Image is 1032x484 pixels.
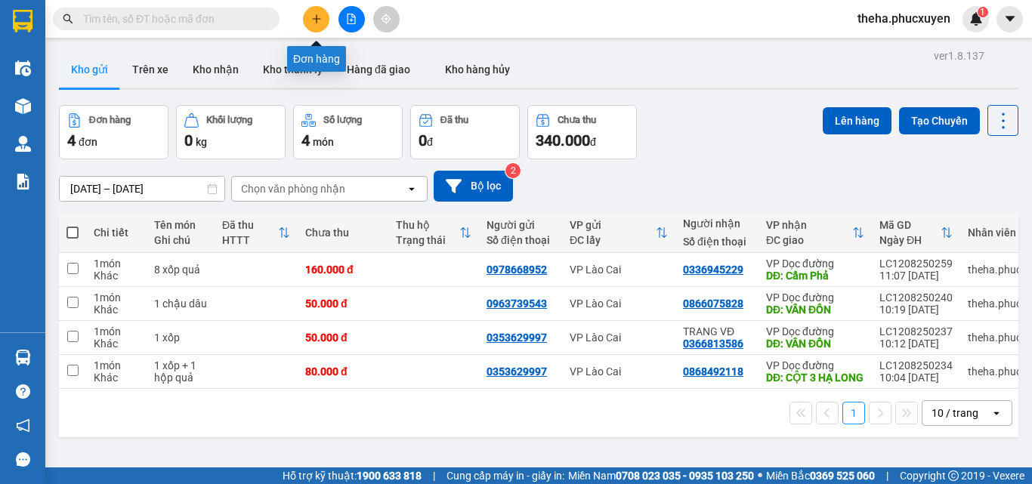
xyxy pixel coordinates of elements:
th: Toggle SortBy [388,213,479,253]
span: file-add [346,14,357,24]
span: Gửi hàng [GEOGRAPHIC_DATA]: Hotline: [7,44,152,97]
span: đ [427,136,433,148]
div: TRANG VĐ [683,325,751,338]
div: Chọn văn phòng nhận [241,181,345,196]
button: Bộ lọc [434,171,513,202]
div: 1 món [94,359,139,371]
span: search [63,14,73,24]
div: Khác [94,270,139,282]
div: Trạng thái [396,234,459,246]
div: 10 / trang [932,405,978,421]
div: Số điện thoại [683,236,751,248]
div: VP Dọc đường [766,257,864,270]
div: 10:04 [DATE] [879,371,953,384]
div: Ghi chú [154,234,207,246]
button: Tạo Chuyến [899,107,980,134]
img: icon-new-feature [969,12,983,26]
img: warehouse-icon [15,60,31,76]
button: Trên xe [120,51,181,88]
div: VP Lào Cai [570,264,668,276]
div: 0978668952 [487,264,547,276]
div: 0963739543 [487,297,547,310]
button: file-add [338,6,365,32]
div: 160.000 đ [305,264,381,276]
span: đ [590,136,596,148]
div: 50.000 đ [305,331,381,344]
svg: open [406,183,418,195]
span: Kho hàng hủy [445,63,510,76]
button: Số lượng4món [293,105,403,159]
img: logo-vxr [13,10,32,32]
span: message [16,452,30,467]
div: Đơn hàng [89,115,131,125]
button: Kho thanh lý [251,51,335,88]
th: Toggle SortBy [759,213,872,253]
strong: 0888 827 827 - 0848 827 827 [32,71,151,97]
span: Cung cấp máy in - giấy in: [446,467,564,484]
button: Kho nhận [181,51,251,88]
div: VP Lào Cai [570,297,668,310]
div: Chưa thu [305,227,381,239]
button: caret-down [996,6,1023,32]
span: 4 [301,131,310,150]
div: LC1208250259 [879,257,953,270]
button: aim [373,6,400,32]
div: Thu hộ [396,219,459,231]
div: Khác [94,371,139,384]
span: copyright [948,470,959,481]
sup: 1 [978,7,988,17]
div: Mã GD [879,219,941,231]
span: | [433,467,435,484]
span: 340.000 [536,131,590,150]
strong: Công ty TNHH Phúc Xuyên [16,8,142,40]
div: 1 xốp [154,331,207,344]
div: Số lượng [323,115,362,125]
div: Đã thu [222,219,278,231]
div: 8 xốp quả [154,264,207,276]
span: 0 [419,131,427,150]
span: món [313,136,334,148]
input: Select a date range. [60,177,224,201]
button: 1 [842,402,865,424]
div: Số điện thoại [487,234,555,246]
th: Toggle SortBy [562,213,675,253]
span: aim [381,14,391,24]
strong: 1900 633 818 [357,470,422,482]
sup: 2 [505,163,521,178]
div: 0868492118 [683,365,743,378]
button: Hàng đã giao [335,51,422,88]
div: Người gửi [487,219,555,231]
span: question-circle [16,384,30,399]
div: 0866075828 [683,297,743,310]
div: 1 món [94,325,139,338]
div: 11:07 [DATE] [879,270,953,282]
span: notification [16,418,30,433]
div: Tên món [154,219,207,231]
span: Hỗ trợ kỹ thuật: [283,467,422,484]
span: plus [311,14,322,24]
div: ĐC giao [766,234,852,246]
div: DĐ: CỘT 3 HẠ LONG [766,371,864,384]
img: solution-icon [15,174,31,190]
div: 1 món [94,291,139,304]
span: đơn [79,136,97,148]
div: Đã thu [440,115,468,125]
div: Chi tiết [94,227,139,239]
div: ĐC lấy [570,234,656,246]
div: 0353629997 [487,365,547,378]
span: Gửi hàng Hạ Long: Hotline: [14,101,145,141]
span: ⚪️ [758,473,762,479]
button: Khối lượng0kg [176,105,286,159]
div: 0353629997 [487,331,547,344]
div: DĐ: Cẩm Phả [766,270,864,282]
input: Tìm tên, số ĐT hoặc mã đơn [83,11,261,27]
div: VP Dọc đường [766,291,864,304]
div: LC1208250234 [879,359,953,371]
div: DĐ: VÂN ĐỒN [766,304,864,316]
div: Chưa thu [558,115,596,125]
button: Lên hàng [823,107,891,134]
div: Khối lượng [206,115,252,125]
div: VP Dọc đường [766,359,864,371]
div: ver 1.8.137 [934,48,984,64]
span: 4 [67,131,76,150]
